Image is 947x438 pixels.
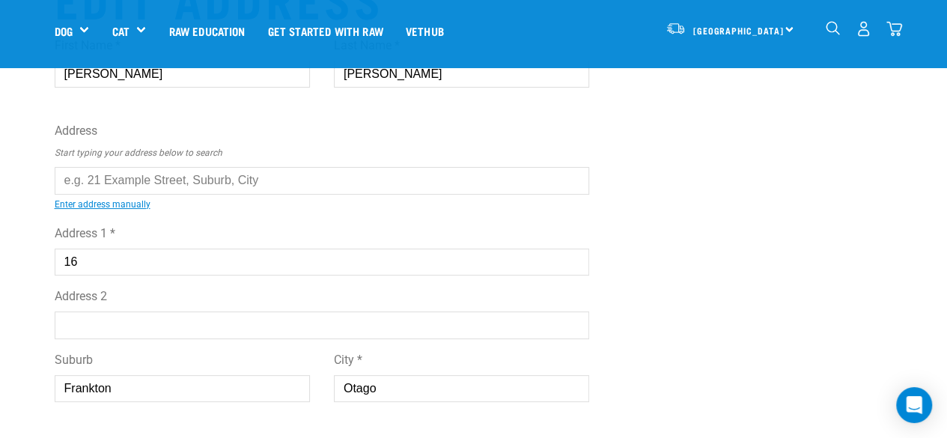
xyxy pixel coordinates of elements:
[55,146,590,159] p: Start typing your address below to search
[55,225,590,243] label: Address 1 *
[55,351,310,369] label: Suburb
[55,288,590,305] label: Address 2
[55,22,73,40] a: Dog
[334,351,589,369] label: City *
[55,167,590,194] input: e.g. 21 Example Street, Suburb, City
[257,1,395,61] a: Get started with Raw
[55,122,590,140] label: Address
[395,1,455,61] a: Vethub
[693,28,784,33] span: [GEOGRAPHIC_DATA]
[886,21,902,37] img: home-icon@2x.png
[666,22,686,35] img: van-moving.png
[157,1,256,61] a: Raw Education
[856,21,871,37] img: user.png
[112,22,129,40] a: Cat
[55,199,150,210] a: Enter address manually
[896,387,932,423] div: Open Intercom Messenger
[826,21,840,35] img: home-icon-1@2x.png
